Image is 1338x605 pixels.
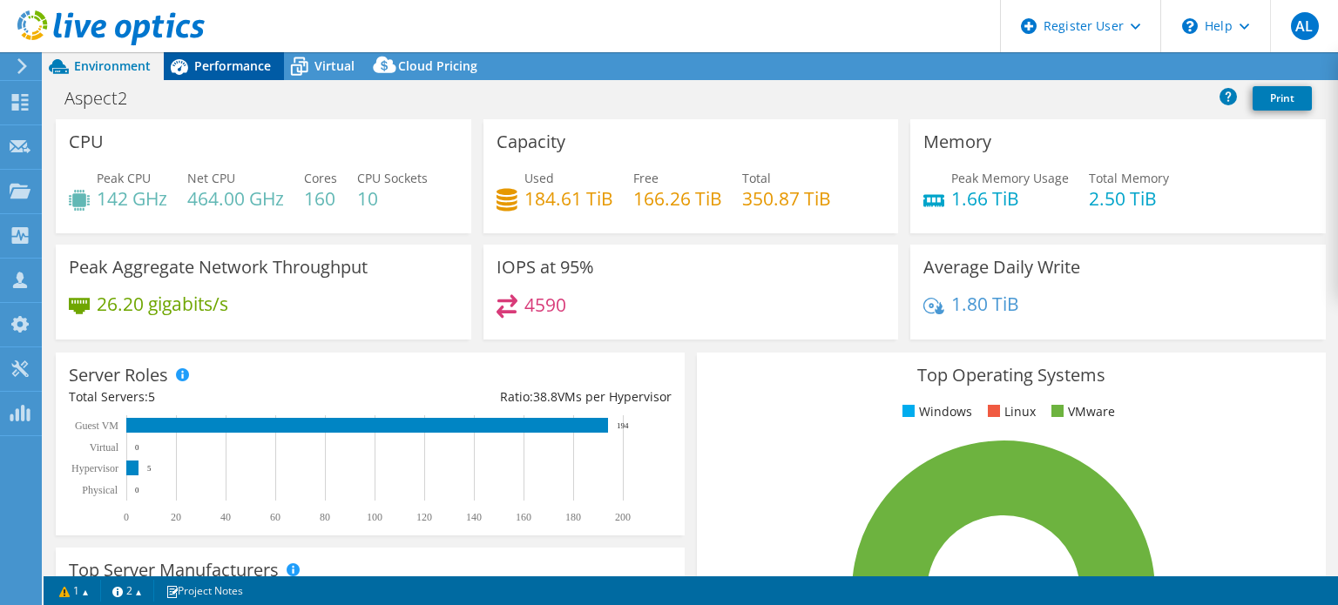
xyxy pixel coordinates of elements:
[533,388,557,405] span: 38.8
[135,486,139,494] text: 0
[1047,402,1115,421] li: VMware
[320,511,330,523] text: 80
[466,511,482,523] text: 140
[951,189,1069,208] h4: 1.66 TiB
[171,511,181,523] text: 20
[47,580,101,602] a: 1
[742,189,831,208] h4: 350.87 TiB
[1089,189,1169,208] h4: 2.50 TiB
[923,258,1080,277] h3: Average Daily Write
[1291,12,1319,40] span: AL
[69,132,104,151] h3: CPU
[370,387,672,407] div: Ratio: VMs per Hypervisor
[314,57,355,74] span: Virtual
[194,57,271,74] span: Performance
[153,580,255,602] a: Project Notes
[923,132,991,151] h3: Memory
[357,170,428,186] span: CPU Sockets
[524,295,566,314] h4: 4590
[633,189,722,208] h4: 166.26 TiB
[135,443,139,452] text: 0
[71,462,118,474] text: Hypervisor
[951,294,1019,313] h4: 1.80 TiB
[75,420,118,432] text: Guest VM
[90,441,119,454] text: Virtual
[97,170,151,186] span: Peak CPU
[1089,170,1169,186] span: Total Memory
[497,132,565,151] h3: Capacity
[951,170,1069,186] span: Peak Memory Usage
[220,511,231,523] text: 40
[416,511,432,523] text: 120
[1253,86,1312,111] a: Print
[497,258,594,277] h3: IOPS at 95%
[124,511,129,523] text: 0
[524,170,554,186] span: Used
[898,402,972,421] li: Windows
[357,189,428,208] h4: 10
[69,366,168,385] h3: Server Roles
[983,402,1036,421] li: Linux
[516,511,531,523] text: 160
[148,388,155,405] span: 5
[57,89,154,108] h1: Aspect2
[710,366,1313,385] h3: Top Operating Systems
[100,580,154,602] a: 2
[633,170,659,186] span: Free
[367,511,382,523] text: 100
[74,57,151,74] span: Environment
[1182,18,1198,34] svg: \n
[69,258,368,277] h3: Peak Aggregate Network Throughput
[147,464,152,473] text: 5
[270,511,280,523] text: 60
[617,421,629,430] text: 194
[97,294,228,313] h4: 26.20 gigabits/s
[615,511,631,523] text: 200
[69,387,370,407] div: Total Servers:
[304,170,337,186] span: Cores
[187,170,235,186] span: Net CPU
[97,189,167,208] h4: 142 GHz
[82,484,118,496] text: Physical
[304,189,337,208] h4: 160
[565,511,581,523] text: 180
[524,189,613,208] h4: 184.61 TiB
[398,57,477,74] span: Cloud Pricing
[69,561,279,580] h3: Top Server Manufacturers
[187,189,284,208] h4: 464.00 GHz
[742,170,771,186] span: Total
